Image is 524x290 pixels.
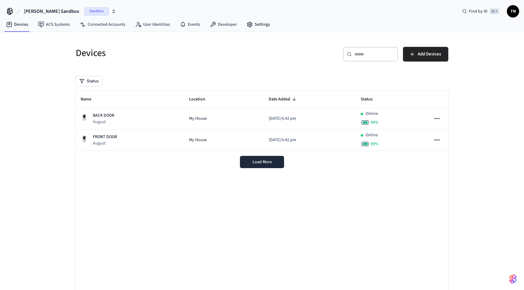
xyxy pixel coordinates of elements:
[370,141,378,147] span: 99 %
[370,119,378,126] span: 99 %
[81,135,88,143] img: Yale Assure Touchscreen Wifi Smart Lock, Satin Nickel, Front
[189,115,207,122] span: My House
[242,19,275,30] a: Settings
[457,6,504,17] div: Find by ID⌘ K
[205,19,242,30] a: Developer
[253,159,272,165] span: Load More
[507,5,519,17] button: TN
[366,111,378,117] p: Online
[366,132,378,138] p: Online
[269,95,298,104] span: Date Added
[189,137,207,143] span: My House
[93,140,117,146] p: August
[84,7,109,15] span: Sandbox
[361,95,381,104] span: Status
[81,95,99,104] span: Name
[175,19,205,30] a: Events
[130,19,175,30] a: User Identities
[93,112,114,119] p: BACK DOOR
[403,47,448,62] button: Add Devices
[24,8,79,15] span: [PERSON_NAME] Sandbox
[76,91,448,151] table: sticky table
[1,19,33,30] a: Devices
[509,274,517,284] img: SeamLogoGradient.69752ec5.svg
[507,6,518,17] span: TN
[93,134,117,140] p: FRONT DOOR
[418,50,441,58] span: Add Devices
[76,76,102,86] button: Status
[269,115,351,122] p: [DATE] 6:42 pm
[93,119,114,125] p: August
[469,8,488,14] span: Find by ID
[189,95,213,104] span: Location
[81,114,88,121] img: Yale Assure Touchscreen Wifi Smart Lock, Satin Nickel, Front
[76,47,258,59] h5: Devices
[75,19,130,30] a: Connected Accounts
[33,19,75,30] a: ACS Systems
[240,156,284,168] button: Load More
[489,8,499,14] span: ⌘ K
[269,137,351,143] p: [DATE] 6:42 pm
